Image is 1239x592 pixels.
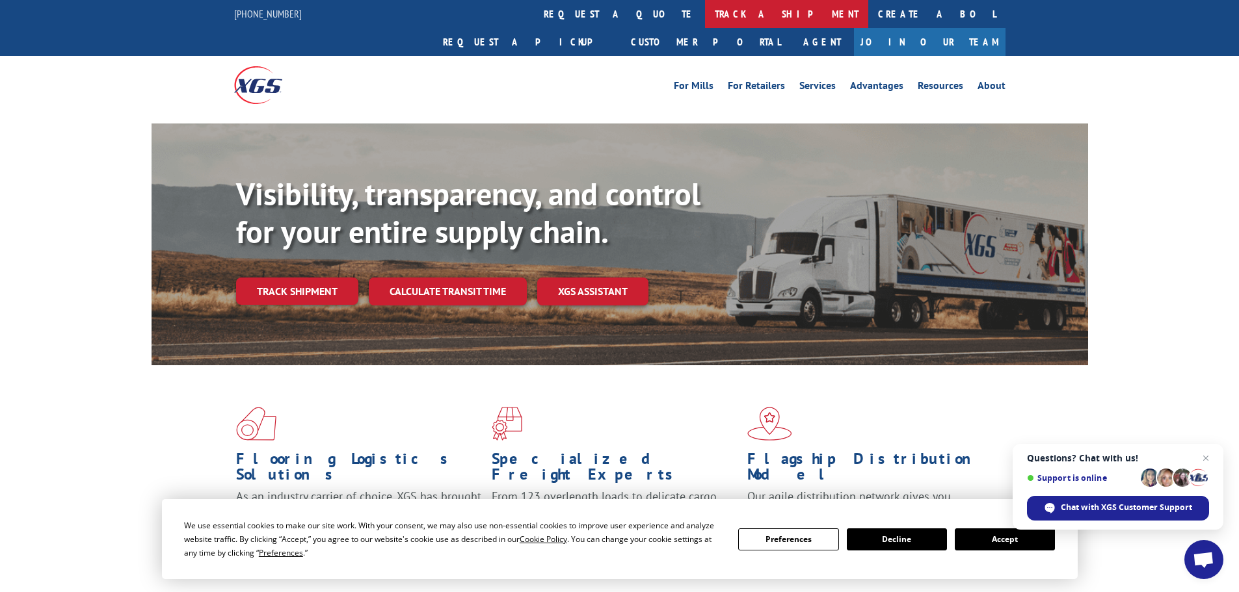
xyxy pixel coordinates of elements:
a: For Retailers [728,81,785,95]
button: Preferences [738,528,838,550]
img: xgs-icon-focused-on-flooring-red [492,407,522,441]
a: For Mills [674,81,713,95]
span: Questions? Chat with us! [1027,453,1209,463]
img: xgs-icon-flagship-distribution-model-red [747,407,792,441]
div: Open chat [1184,540,1223,579]
div: Chat with XGS Customer Support [1027,496,1209,521]
span: Support is online [1027,473,1136,483]
a: Agent [790,28,854,56]
span: Close chat [1198,450,1214,466]
b: Visibility, transparency, and control for your entire supply chain. [236,174,700,251]
button: Accept [955,528,1055,550]
span: Cookie Policy [520,534,567,545]
a: XGS ASSISTANT [537,277,648,305]
h1: Flagship Distribution Model [747,451,993,489]
a: Request a pickup [433,28,621,56]
div: Cookie Consent Prompt [162,499,1078,579]
a: Calculate transit time [369,277,527,305]
span: As an industry carrier of choice, XGS has brought innovation and dedication to flooring logistics... [236,489,481,535]
span: Our agile distribution network gives you nationwide inventory management on demand. [747,489,987,519]
a: Advantages [850,81,903,95]
button: Decline [847,528,947,550]
a: About [978,81,1006,95]
h1: Flooring Logistics Solutions [236,451,482,489]
p: From 123 overlength loads to delicate cargo, our experienced staff knows the best way to move you... [492,489,738,547]
span: Chat with XGS Customer Support [1061,502,1192,513]
a: [PHONE_NUMBER] [234,7,302,20]
a: Services [799,81,836,95]
span: Preferences [259,547,303,558]
a: Join Our Team [854,28,1006,56]
h1: Specialized Freight Experts [492,451,738,489]
a: Customer Portal [621,28,790,56]
a: Track shipment [236,277,358,305]
img: xgs-icon-total-supply-chain-intelligence-red [236,407,276,441]
a: Resources [918,81,963,95]
div: We use essential cookies to make our site work. With your consent, we may also use non-essential ... [184,519,723,560]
